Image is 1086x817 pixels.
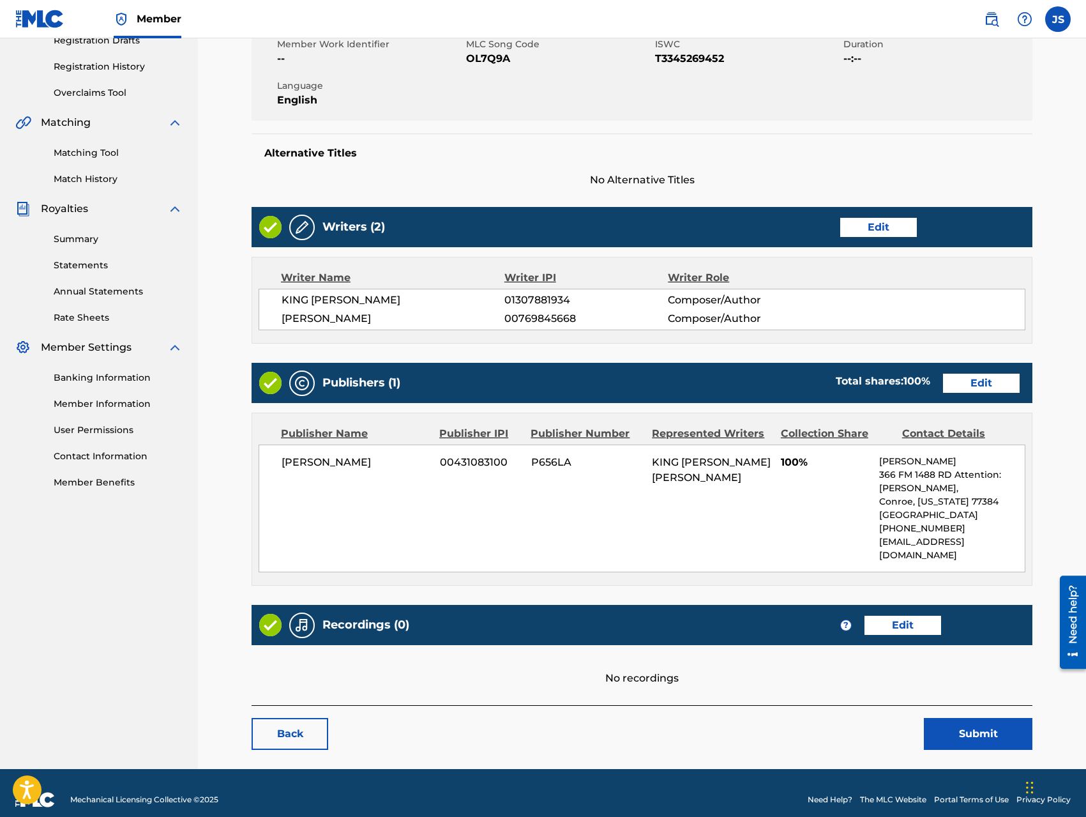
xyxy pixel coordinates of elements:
a: Portal Terms of Use [934,794,1009,806]
div: Publisher Number [531,426,642,441]
button: Submit [924,718,1032,750]
a: Statements [54,259,183,272]
span: Composer/Author [668,293,817,308]
div: Drag [1026,768,1034,807]
span: --:-- [843,51,1029,66]
span: Member [137,11,181,26]
p: Conroe, [US_STATE] 77384 [879,495,1025,508]
img: Royalties [15,201,31,217]
img: Member Settings [15,340,31,355]
span: P656LA [531,455,643,470]
div: Publisher IPI [439,426,521,441]
a: Contact Information [54,450,183,463]
a: Edit [864,616,941,635]
a: Privacy Policy [1016,794,1071,806]
div: Total shares: [836,374,930,389]
div: No recordings [252,645,1032,686]
a: Member Benefits [54,476,183,489]
a: Registration History [54,60,183,73]
span: Mechanical Licensing Collective © 2025 [70,794,218,806]
img: Publishers [294,376,310,391]
span: Composer/Author [668,311,817,326]
h5: Writers (2) [322,220,385,234]
span: Royalties [41,201,88,217]
img: Writers [294,220,310,235]
div: Writer Role [668,270,817,286]
p: [PERSON_NAME] [879,455,1025,468]
img: MLC Logo [15,10,64,28]
img: Valid [259,614,282,636]
span: No Alternative Titles [252,172,1032,188]
div: Help [1012,6,1037,32]
a: Summary [54,233,183,246]
a: Banking Information [54,371,183,385]
a: Back [252,718,328,750]
img: Matching [15,115,31,130]
span: [PERSON_NAME] [282,455,430,470]
div: Publisher Name [281,426,430,441]
a: Edit [943,374,1020,393]
span: 00431083100 [440,455,522,470]
a: Rate Sheets [54,311,183,325]
span: T3345269452 [655,51,841,66]
img: Valid [259,216,282,238]
img: expand [167,340,183,355]
span: 100% [781,455,870,470]
span: KING [PERSON_NAME] [PERSON_NAME] [652,456,771,484]
a: Overclaims Tool [54,86,183,100]
img: Top Rightsholder [114,11,129,27]
img: expand [167,115,183,130]
img: Recordings [294,618,310,633]
span: Member Work Identifier [277,38,463,51]
a: Matching Tool [54,146,183,160]
p: [EMAIL_ADDRESS][DOMAIN_NAME] [879,535,1025,562]
a: Member Information [54,397,183,411]
span: 01307881934 [504,293,668,308]
h5: Alternative Titles [264,147,1020,160]
span: [PERSON_NAME] [282,311,504,326]
span: ? [841,620,851,630]
a: User Permissions [54,424,183,437]
span: KING [PERSON_NAME] [282,293,504,308]
span: OL7Q9A [466,51,652,66]
div: Contact Details [902,426,1014,441]
a: Annual Statements [54,285,183,298]
span: Member Settings [41,340,132,355]
span: ISWC [655,38,841,51]
div: Writer IPI [504,270,668,286]
div: User Menu [1045,6,1071,32]
img: Valid [259,372,282,394]
span: 100 % [903,375,930,387]
iframe: Chat Widget [1022,756,1086,817]
span: Duration [843,38,1029,51]
div: Collection Share [781,426,893,441]
div: Writer Name [281,270,504,286]
p: [PHONE_NUMBER] [879,522,1025,535]
p: [GEOGRAPHIC_DATA] [879,508,1025,522]
a: Public Search [979,6,1004,32]
span: -- [277,51,463,66]
span: Language [277,79,463,93]
div: Represented Writers [652,426,771,441]
a: Need Help? [808,794,852,806]
span: 00769845668 [504,311,668,326]
p: 366 FM 1488 RD Attention: [PERSON_NAME], [879,468,1025,495]
img: search [984,11,999,27]
a: The MLC Website [860,794,926,806]
h5: Recordings (0) [322,618,409,632]
a: Match History [54,172,183,186]
span: Matching [41,115,91,130]
img: logo [15,792,55,807]
img: help [1017,11,1032,27]
a: Edit [840,218,917,237]
span: MLC Song Code [466,38,652,51]
a: Registration Drafts [54,34,183,47]
img: expand [167,201,183,217]
h5: Publishers (1) [322,376,400,390]
iframe: Resource Center [1050,571,1086,674]
span: English [277,93,463,108]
